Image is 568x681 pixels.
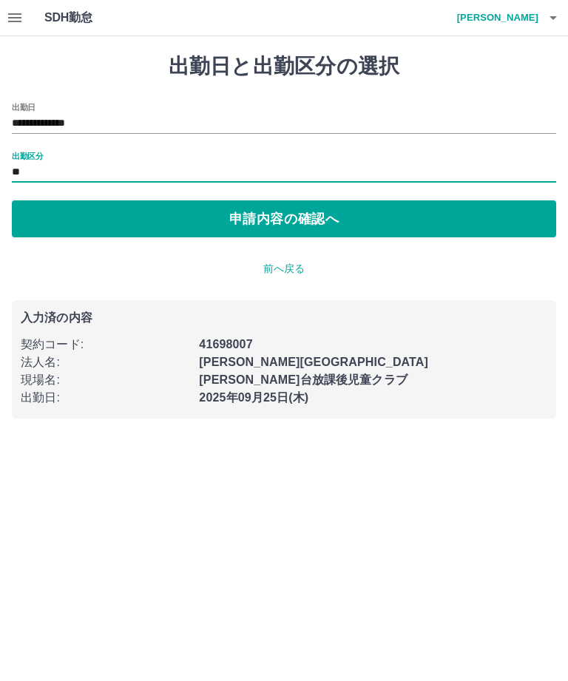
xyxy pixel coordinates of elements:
[199,356,428,368] b: [PERSON_NAME][GEOGRAPHIC_DATA]
[12,261,556,277] p: 前へ戻る
[12,150,43,161] label: 出勤区分
[21,312,547,324] p: 入力済の内容
[21,389,190,407] p: 出勤日 :
[199,373,408,386] b: [PERSON_NAME]台放課後児童クラブ
[199,338,252,350] b: 41698007
[21,371,190,389] p: 現場名 :
[12,54,556,79] h1: 出勤日と出勤区分の選択
[199,391,308,404] b: 2025年09月25日(木)
[12,101,35,112] label: 出勤日
[12,200,556,237] button: 申請内容の確認へ
[21,336,190,353] p: 契約コード :
[21,353,190,371] p: 法人名 :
